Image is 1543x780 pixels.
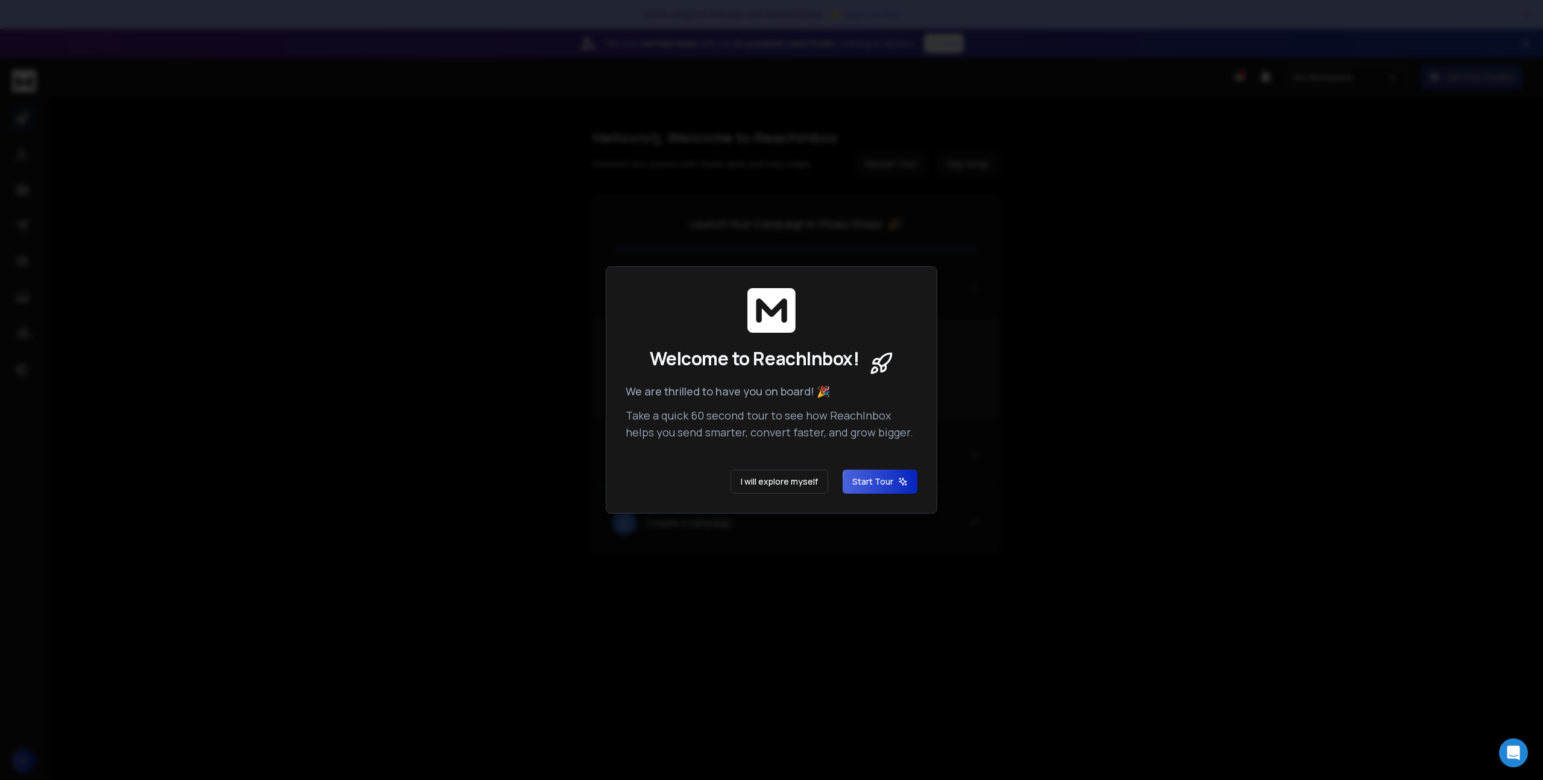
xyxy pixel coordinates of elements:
span: Start Tour [852,476,908,488]
div: Open Intercom Messenger [1499,738,1528,767]
button: Start Tour [843,470,917,494]
span: Welcome to ReachInbox! [650,348,859,370]
p: We are thrilled to have you on board! 🎉 [626,383,917,400]
p: Take a quick 60 second tour to see how ReachInbox helps you send smarter, convert faster, and gro... [626,407,917,441]
button: I will explore myself [731,470,828,494]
